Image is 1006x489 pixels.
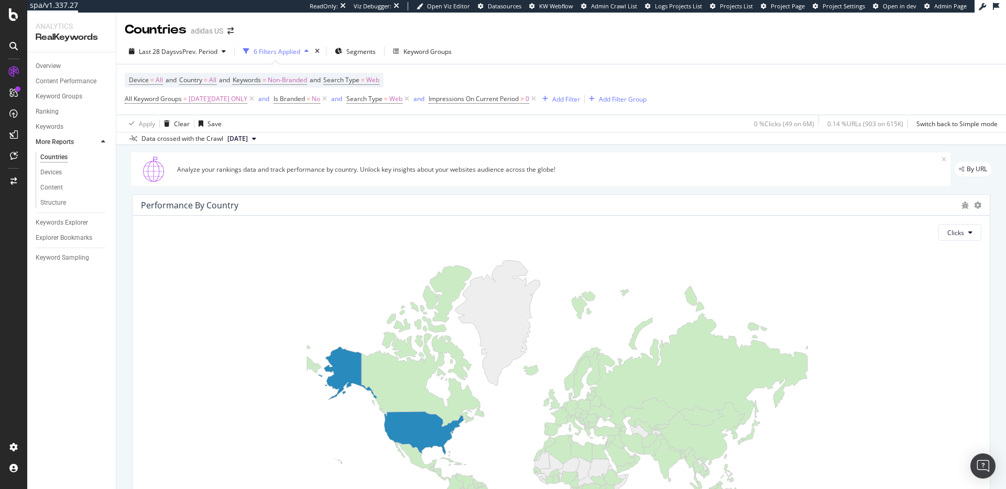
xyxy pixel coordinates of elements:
span: Admin Crawl List [591,2,637,10]
div: 0.14 % URLs ( 903 on 615K ) [827,119,903,128]
div: Countries [40,152,68,163]
a: Open Viz Editor [417,2,470,10]
span: = [150,75,154,84]
a: Project Settings [813,2,865,10]
span: 2025 Sep. 9th [227,134,248,143]
span: = [307,94,310,103]
span: Is Branded [274,94,305,103]
span: = [384,94,388,103]
a: Devices [40,167,108,178]
div: Structure [40,197,66,208]
span: Keywords [233,75,261,84]
a: Structure [40,197,108,208]
span: Datasources [488,2,521,10]
div: Countries [125,21,187,39]
div: Save [207,119,222,128]
button: Switch back to Simple mode [912,115,998,132]
div: Ranking [36,106,59,117]
span: All [209,73,216,87]
span: Project Page [771,2,805,10]
button: Keyword Groups [389,43,456,60]
a: Datasources [478,2,521,10]
a: More Reports [36,137,98,148]
div: times [313,46,322,57]
span: and [310,75,321,84]
span: Country [179,75,202,84]
div: and [331,94,342,103]
span: = [204,75,207,84]
span: vs Prev. Period [176,47,217,56]
a: KW Webflow [529,2,573,10]
div: Devices [40,167,62,178]
a: Content Performance [36,76,108,87]
button: Add Filter [538,93,580,105]
a: Open in dev [873,2,916,10]
span: Project Settings [823,2,865,10]
button: Clear [160,115,190,132]
button: Clicks [938,224,981,241]
button: Apply [125,115,155,132]
a: Overview [36,61,108,72]
div: Add Filter [552,95,580,104]
button: Last 28 DaysvsPrev. Period [125,43,230,60]
button: Add Filter Group [585,93,647,105]
button: and [413,94,424,104]
div: Overview [36,61,61,72]
div: adidas US [191,26,223,36]
div: and [258,94,269,103]
div: Keywords Explorer [36,217,88,228]
div: Add Filter Group [599,95,647,104]
div: 0 % Clicks ( 49 on 6M ) [754,119,814,128]
button: 6 Filters Applied [239,43,313,60]
a: Admin Crawl List [581,2,637,10]
div: and [413,94,424,103]
div: 6 Filters Applied [254,47,300,56]
span: All [156,73,163,87]
span: Non-Branded [268,73,307,87]
span: Last 28 Days [139,47,176,56]
div: arrow-right-arrow-left [227,27,234,35]
div: Data crossed with the Crawl [141,134,223,143]
span: Clicks [947,228,964,237]
span: Open in dev [883,2,916,10]
span: Projects List [720,2,753,10]
span: Open Viz Editor [427,2,470,10]
span: Segments [346,47,376,56]
button: and [258,94,269,104]
span: Device [129,75,149,84]
span: Impressions On Current Period [429,94,519,103]
button: [DATE] [223,132,260,145]
div: Keyword Sampling [36,252,89,263]
a: Ranking [36,106,108,117]
span: No [312,92,320,106]
span: Admin Page [934,2,967,10]
span: = [361,75,365,84]
div: Viz Debugger: [354,2,391,10]
button: and [331,94,342,104]
div: Apply [139,119,155,128]
a: Keyword Sampling [36,252,108,263]
div: legacy label [955,162,991,176]
span: and [219,75,230,84]
span: By URL [967,166,987,172]
div: ReadOnly: [310,2,338,10]
a: Projects List [710,2,753,10]
div: More Reports [36,137,74,148]
button: Segments [331,43,380,60]
a: Project Page [761,2,805,10]
img: 1GusSBFZZAnHA7zLEg47bDqG2kt9RcmYEu+aKkSRu3AaxSDZ9X71ELQjEAcnUZcSIrNMcgw9IrD2IJjLV5mxQSv0LGqQkmPZE... [135,157,173,182]
span: [DATE][DATE] ONLY [189,92,247,106]
a: Content [40,182,108,193]
div: bug [961,202,969,209]
div: Analytics [36,21,107,31]
span: All Keyword Groups [125,94,182,103]
div: RealKeywords [36,31,107,43]
span: and [166,75,177,84]
a: Logs Projects List [645,2,702,10]
span: Search Type [323,75,359,84]
div: Open Intercom Messenger [970,453,996,479]
span: Search Type [346,94,382,103]
a: Keyword Groups [36,91,108,102]
div: Keyword Groups [403,47,452,56]
div: Performance by country [141,200,238,210]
